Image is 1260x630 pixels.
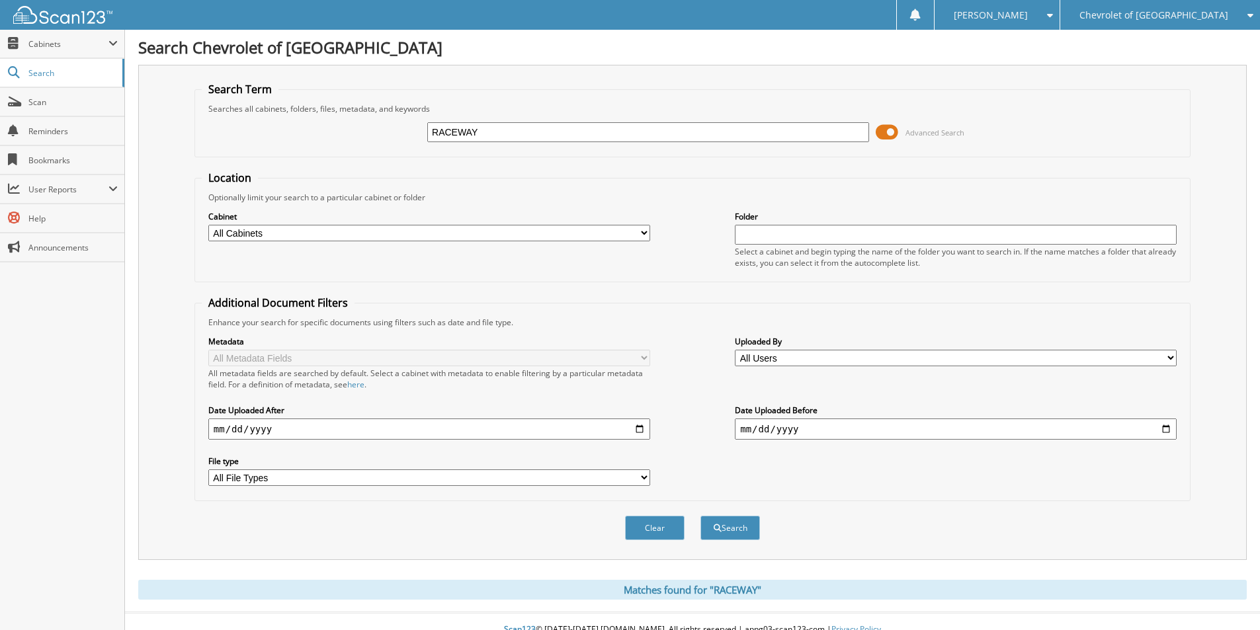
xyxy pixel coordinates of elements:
a: here [347,379,364,390]
span: User Reports [28,184,108,195]
div: Searches all cabinets, folders, files, metadata, and keywords [202,103,1183,114]
span: Advanced Search [905,128,964,138]
label: Date Uploaded After [208,405,650,416]
div: Optionally limit your search to a particular cabinet or folder [202,192,1183,203]
span: Bookmarks [28,155,118,166]
legend: Location [202,171,258,185]
label: Metadata [208,336,650,347]
label: Cabinet [208,211,650,222]
div: Matches found for "RACEWAY" [138,580,1247,600]
span: Search [28,67,116,79]
legend: Search Term [202,82,278,97]
input: start [208,418,650,440]
label: Uploaded By [735,336,1177,347]
input: end [735,418,1177,440]
span: Cabinets [28,38,108,50]
label: Date Uploaded Before [735,405,1177,416]
button: Clear [625,516,685,540]
span: Scan [28,97,118,108]
label: Folder [735,211,1177,222]
button: Search [700,516,760,540]
div: Select a cabinet and begin typing the name of the folder you want to search in. If the name match... [735,246,1177,268]
legend: Additional Document Filters [202,295,355,310]
label: File type [208,455,650,467]
img: scan123-logo-white.svg [13,6,112,24]
div: Enhance your search for specific documents using filters such as date and file type. [202,317,1183,328]
span: Announcements [28,242,118,253]
h1: Search Chevrolet of [GEOGRAPHIC_DATA] [138,36,1247,58]
span: Help [28,213,118,224]
div: All metadata fields are searched by default. Select a cabinet with metadata to enable filtering b... [208,368,650,390]
span: Chevrolet of [GEOGRAPHIC_DATA] [1079,11,1228,19]
span: [PERSON_NAME] [954,11,1028,19]
span: Reminders [28,126,118,137]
